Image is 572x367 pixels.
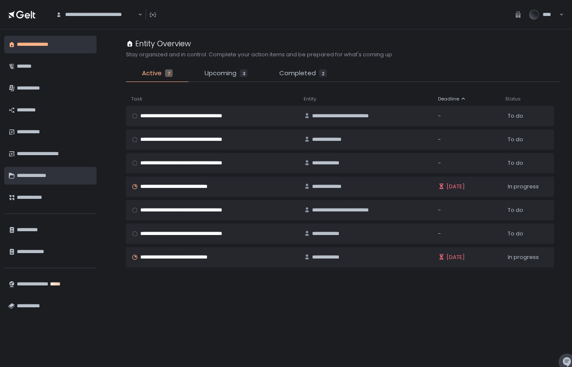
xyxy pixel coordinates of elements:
span: Status [505,96,521,102]
div: Entity Overview [126,38,191,49]
span: Task [131,96,142,102]
div: 7 [165,69,173,77]
span: Completed [279,69,316,78]
span: Deadline [438,96,459,102]
div: 2 [319,69,327,77]
span: To do [508,206,523,214]
span: Entity [304,96,316,102]
span: - [438,206,441,214]
span: Upcoming [205,69,236,78]
span: To do [508,136,523,143]
span: [DATE] [446,253,465,261]
span: In progress [508,183,539,190]
span: - [438,136,441,143]
span: Active [142,69,162,78]
span: To do [508,230,523,238]
div: 3 [240,69,247,77]
span: - [438,112,441,120]
span: [DATE] [446,183,465,190]
span: To do [508,112,523,120]
div: Search for option [50,5,142,24]
span: - [438,230,441,238]
h2: Stay organized and in control. Complete your action items and be prepared for what's coming up. [126,51,394,58]
span: - [438,159,441,167]
span: To do [508,159,523,167]
span: In progress [508,253,539,261]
